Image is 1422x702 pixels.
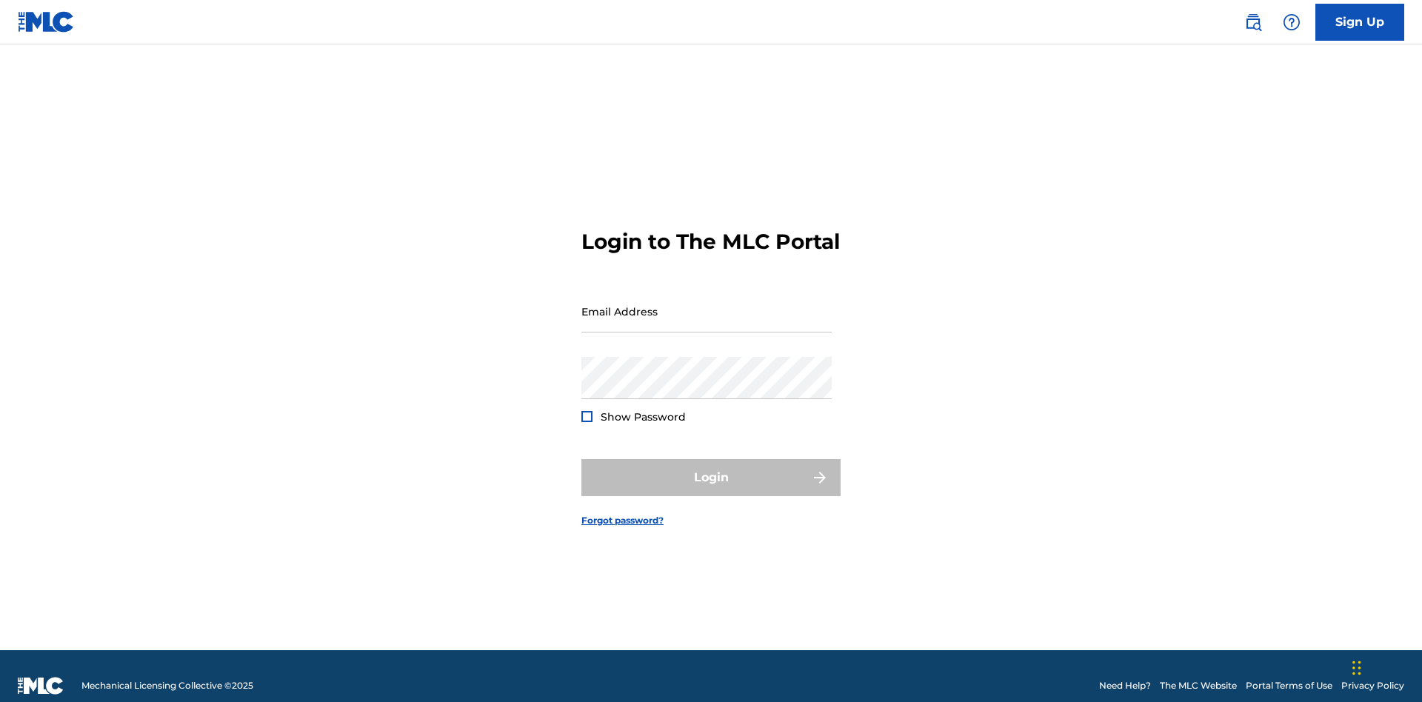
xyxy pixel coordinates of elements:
[1315,4,1404,41] a: Sign Up
[1238,7,1268,37] a: Public Search
[18,11,75,33] img: MLC Logo
[1283,13,1301,31] img: help
[1160,679,1237,692] a: The MLC Website
[1099,679,1151,692] a: Need Help?
[581,229,840,255] h3: Login to The MLC Portal
[1244,13,1262,31] img: search
[1352,646,1361,690] div: Drag
[581,514,664,527] a: Forgot password?
[1246,679,1332,692] a: Portal Terms of Use
[1348,631,1422,702] iframe: Chat Widget
[18,677,64,695] img: logo
[601,410,686,424] span: Show Password
[1341,679,1404,692] a: Privacy Policy
[81,679,253,692] span: Mechanical Licensing Collective © 2025
[1277,7,1306,37] div: Help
